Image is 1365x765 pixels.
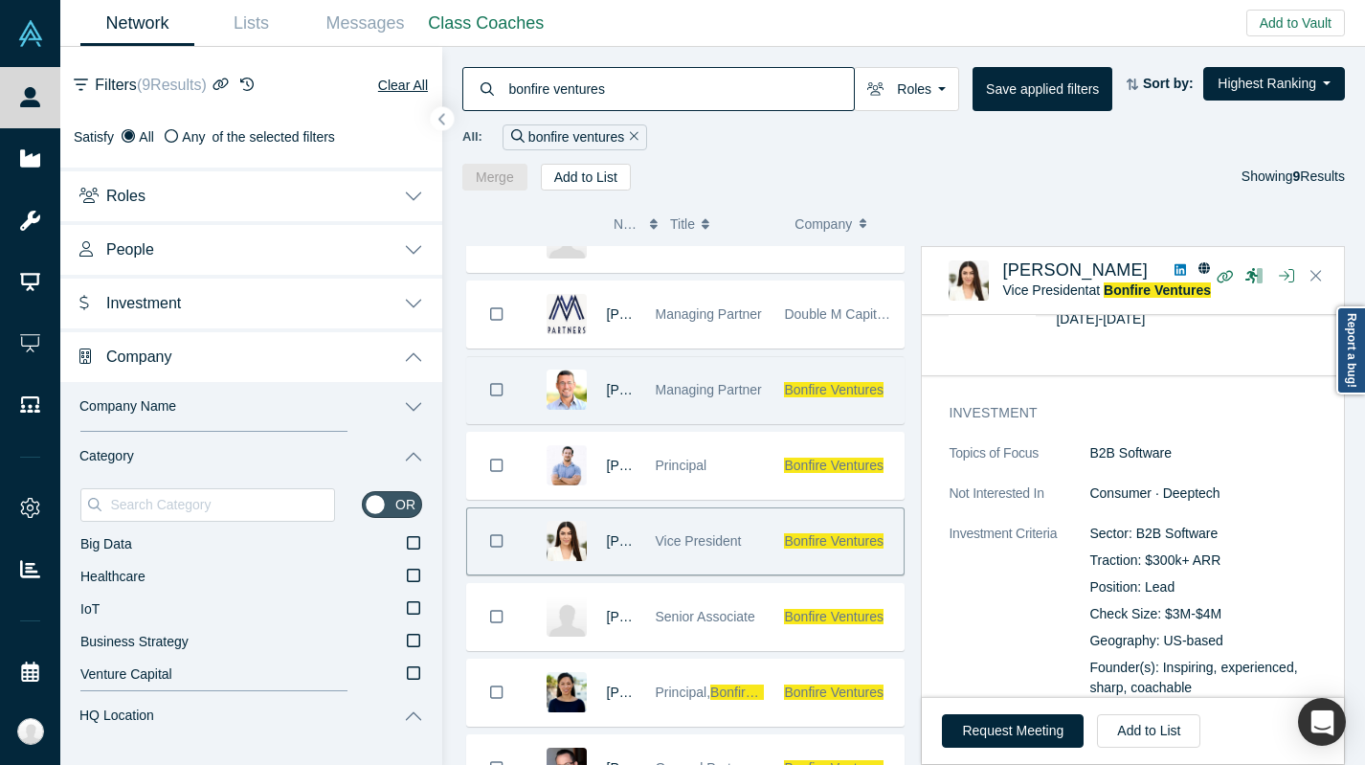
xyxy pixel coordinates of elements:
[1089,524,1317,544] p: Sector: B2B Software
[655,382,761,397] span: Managing Partner
[60,168,442,221] button: Roles
[1302,261,1331,292] button: Close
[1203,67,1345,101] button: Highest Ranking
[308,1,422,46] a: Messages
[1143,76,1194,91] strong: Sort by:
[541,164,631,191] button: Add to List
[467,433,526,499] button: Bookmark
[17,20,44,47] img: Alchemist Vault Logo
[60,221,442,275] button: People
[655,609,754,624] span: Senior Associate
[462,164,527,191] button: Merge
[607,458,717,473] a: [PERSON_NAME]
[95,74,206,97] span: Filters
[1089,551,1317,571] p: Traction: $300k+ ARR
[79,708,154,724] span: HQ Location
[670,204,695,244] span: Title
[60,432,442,482] button: Category
[1056,309,1317,329] div: [DATE] - [DATE]
[17,718,44,745] img: Katinka Harsányi's Account
[80,666,172,682] span: Venture Capital
[949,443,1089,484] dt: Topics of Focus
[108,492,334,517] input: Search Category
[547,445,587,485] img: Tyler Churchill's Profile Image
[462,127,482,146] span: All:
[794,204,852,244] span: Company
[507,66,854,111] input: Search by name, title, company, summary, expertise, investment criteria or topics of focus
[1097,714,1200,748] button: Add to List
[467,584,526,650] button: Bookmark
[655,458,706,473] span: Principal
[784,306,912,322] span: Double M Capital, Inc
[942,714,1084,748] button: Request Meeting
[784,533,884,549] span: Bonfire Ventures
[80,634,189,649] span: Business Strategy
[607,609,717,624] a: [PERSON_NAME]
[106,187,145,205] span: Roles
[1336,306,1365,394] a: Report a bug!
[1242,164,1345,191] div: Showing
[182,129,205,145] span: Any
[467,508,526,574] button: Bookmark
[1002,282,1211,298] span: Vice President at
[60,691,442,741] button: HQ Location
[949,260,989,301] img: Dominique Yadegar's Profile Image
[467,281,526,348] button: Bookmark
[80,569,145,584] span: Healthcare
[710,685,810,700] span: Bonfire Ventures
[614,204,643,244] span: Name
[949,524,1089,718] dt: Investment Criteria
[79,448,134,464] span: Category
[784,458,884,473] span: Bonfire Ventures
[794,204,899,244] button: Company
[60,382,442,432] button: Company Name
[1104,282,1211,298] a: Bonfire Ventures
[80,536,132,551] span: Big Data
[106,294,181,312] span: Investment
[607,306,717,322] a: [PERSON_NAME]
[607,382,717,397] a: [PERSON_NAME]
[547,294,587,334] img: Mark Mullen's Profile Image
[854,67,959,111] button: Roles
[1089,658,1317,698] p: Founder(s): Inspiring, experienced, sharp, coachable
[670,204,774,244] button: Title
[467,357,526,423] button: Bookmark
[624,126,638,148] button: Remove Filter
[973,67,1112,111] button: Save applied filters
[106,240,154,259] span: People
[949,403,1290,423] h3: Investment
[547,370,587,410] img: Jim Andelman's Profile Image
[137,77,207,93] span: ( 9 Results)
[784,685,884,700] span: Bonfire Ventures
[655,685,710,700] span: Principal,
[106,348,171,366] span: Company
[784,382,884,397] span: Bonfire Ventures
[503,124,647,150] div: bonfire ventures
[1089,631,1317,651] p: Geography: US-based
[1246,10,1345,36] button: Add to Vault
[139,129,154,145] span: All
[949,484,1089,524] dt: Not Interested In
[60,275,442,328] button: Investment
[547,672,587,712] img: Jennifer Richard's Profile Image
[655,306,761,322] span: Managing Partner
[607,685,717,700] a: [PERSON_NAME]
[655,533,741,549] span: Vice President
[194,1,308,46] a: Lists
[784,609,884,624] span: Bonfire Ventures
[60,328,442,382] button: Company
[547,521,587,561] img: Dominique Yadegar's Profile Image
[467,660,526,726] button: Bookmark
[377,74,429,97] button: Clear All
[1002,260,1148,280] a: [PERSON_NAME]
[607,533,717,549] a: [PERSON_NAME]
[422,1,550,46] a: Class Coaches
[80,1,194,46] a: Network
